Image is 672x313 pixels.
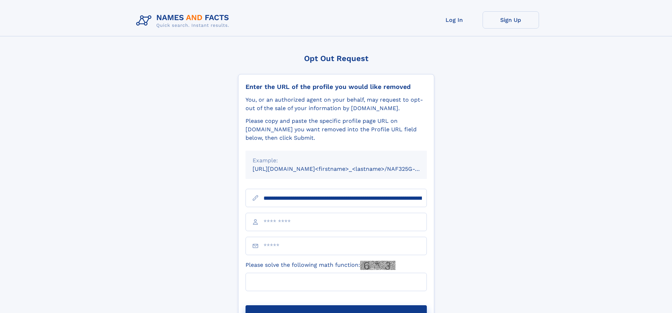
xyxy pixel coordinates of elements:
[246,261,395,270] label: Please solve the following math function:
[253,156,420,165] div: Example:
[133,11,235,30] img: Logo Names and Facts
[483,11,539,29] a: Sign Up
[246,96,427,113] div: You, or an authorized agent on your behalf, may request to opt-out of the sale of your informatio...
[426,11,483,29] a: Log In
[253,165,440,172] small: [URL][DOMAIN_NAME]<firstname>_<lastname>/NAF325G-xxxxxxxx
[246,83,427,91] div: Enter the URL of the profile you would like removed
[246,117,427,142] div: Please copy and paste the specific profile page URL on [DOMAIN_NAME] you want removed into the Pr...
[238,54,434,63] div: Opt Out Request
